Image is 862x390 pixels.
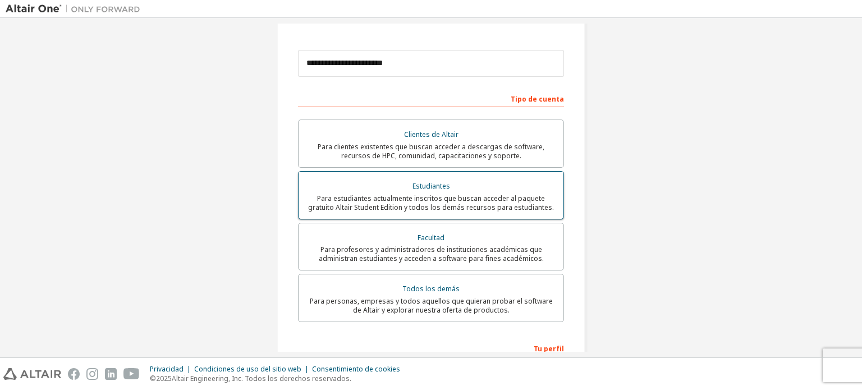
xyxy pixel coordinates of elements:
[156,374,172,383] font: 2025
[150,364,184,374] font: Privacidad
[172,374,351,383] font: Altair Engineering, Inc. Todos los derechos reservados.
[123,368,140,380] img: youtube.svg
[194,364,301,374] font: Condiciones de uso del sitio web
[312,364,400,374] font: Consentimiento de cookies
[3,368,61,380] img: altair_logo.svg
[105,368,117,380] img: linkedin.svg
[6,3,146,15] img: Altair Uno
[150,374,156,383] font: ©
[318,142,544,160] font: Para clientes existentes que buscan acceder a descargas de software, recursos de HPC, comunidad, ...
[412,181,450,191] font: Estudiantes
[402,284,460,293] font: Todos los demás
[310,296,553,315] font: Para personas, empresas y todos aquellos que quieran probar el software de Altair y explorar nues...
[404,130,458,139] font: Clientes de Altair
[68,368,80,380] img: facebook.svg
[308,194,554,212] font: Para estudiantes actualmente inscritos que buscan acceder al paquete gratuito Altair Student Edit...
[86,368,98,380] img: instagram.svg
[534,344,564,354] font: Tu perfil
[511,94,564,104] font: Tipo de cuenta
[319,245,544,263] font: Para profesores y administradores de instituciones académicas que administran estudiantes y acced...
[418,233,444,242] font: Facultad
